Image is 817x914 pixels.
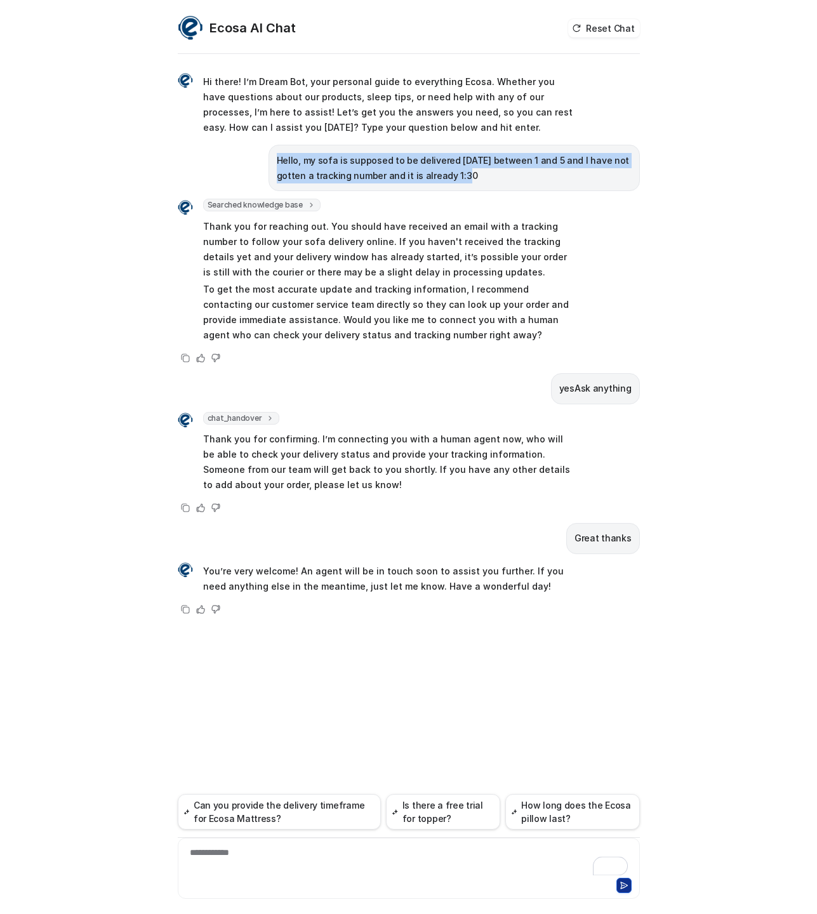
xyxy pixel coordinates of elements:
[203,432,575,493] p: Thank you for confirming. I’m connecting you with a human agent now, who will be able to check yo...
[505,794,640,830] button: How long does the Ecosa pillow last?
[203,74,575,135] p: Hi there! I’m Dream Bot, your personal guide to everything Ecosa. Whether you have questions abou...
[559,381,632,396] p: yesAsk anything
[203,412,280,425] span: chat_handover
[568,19,639,37] button: Reset Chat
[181,846,637,875] div: To enrich screen reader interactions, please activate Accessibility in Grammarly extension settings
[203,199,321,211] span: Searched knowledge base
[277,153,632,183] p: Hello, my sofa is supposed to be delivered [DATE] between 1 and 5 and I have not gotten a trackin...
[386,794,500,830] button: Is there a free trial for topper?
[178,15,203,41] img: Widget
[178,200,193,215] img: Widget
[178,413,193,428] img: Widget
[178,562,193,578] img: Widget
[203,282,575,343] p: To get the most accurate update and tracking information, I recommend contacting our customer ser...
[178,794,382,830] button: Can you provide the delivery timeframe for Ecosa Mattress?
[209,19,296,37] h2: Ecosa AI Chat
[203,564,575,594] p: You’re very welcome! An agent will be in touch soon to assist you further. If you need anything e...
[575,531,632,546] p: Great thanks
[203,219,575,280] p: Thank you for reaching out. You should have received an email with a tracking number to follow yo...
[178,73,193,88] img: Widget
